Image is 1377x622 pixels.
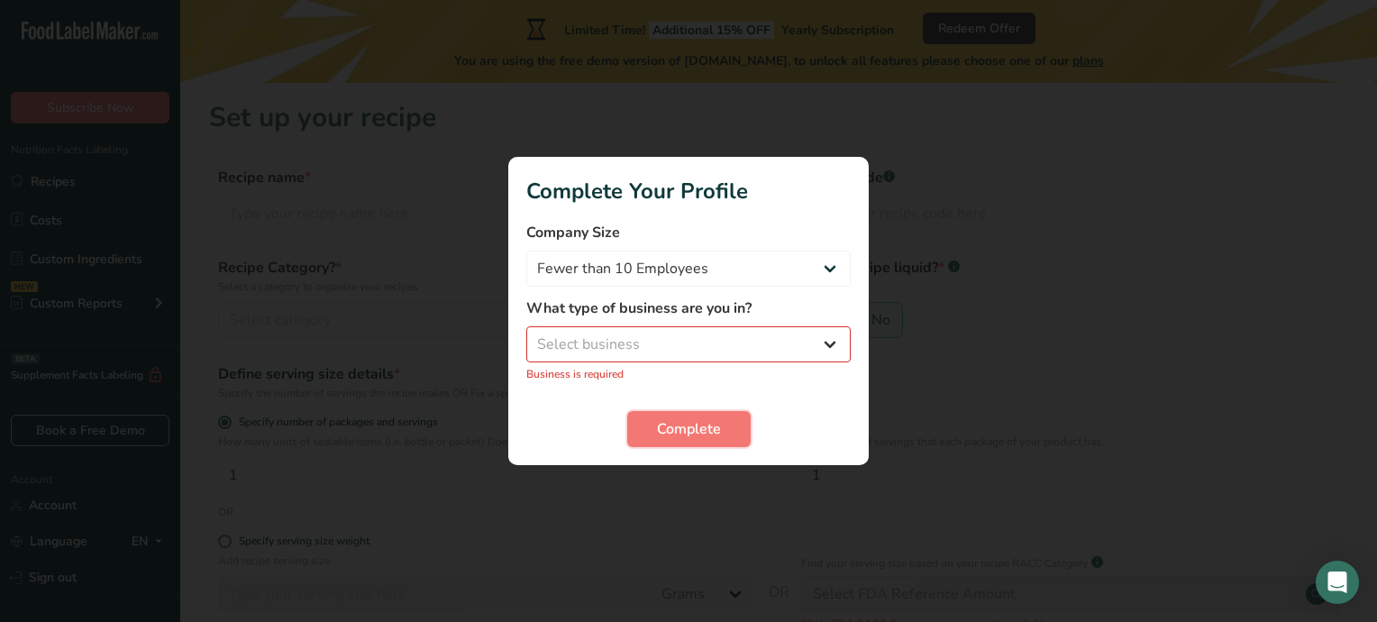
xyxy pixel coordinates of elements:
[526,297,851,319] label: What type of business are you in?
[526,175,851,207] h1: Complete Your Profile
[1316,561,1359,604] div: Open Intercom Messenger
[627,411,751,447] button: Complete
[526,222,851,243] label: Company Size
[526,366,851,382] p: Business is required
[657,418,721,440] span: Complete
